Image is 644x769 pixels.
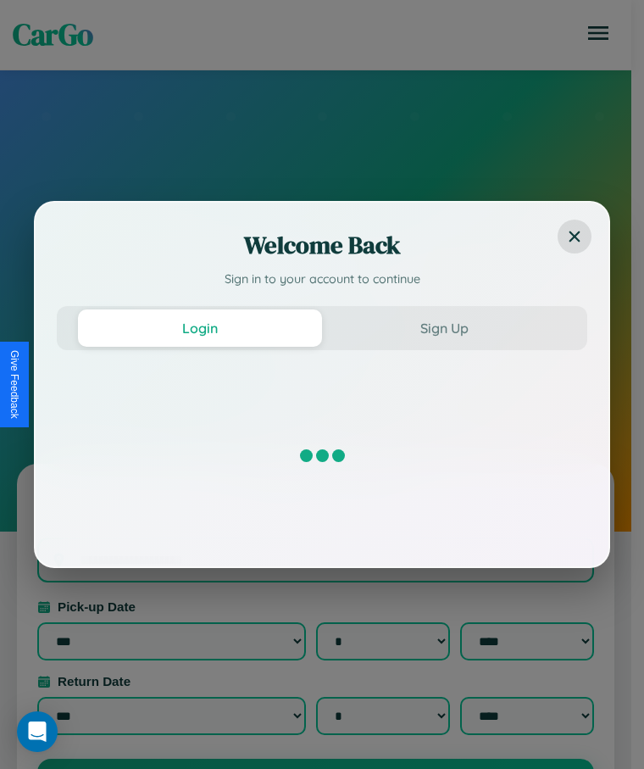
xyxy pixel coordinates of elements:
h2: Welcome Back [57,228,587,262]
p: Sign in to your account to continue [57,270,587,289]
button: Login [78,309,322,347]
button: Sign Up [322,309,566,347]
div: Give Feedback [8,350,20,419]
div: Open Intercom Messenger [17,711,58,752]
